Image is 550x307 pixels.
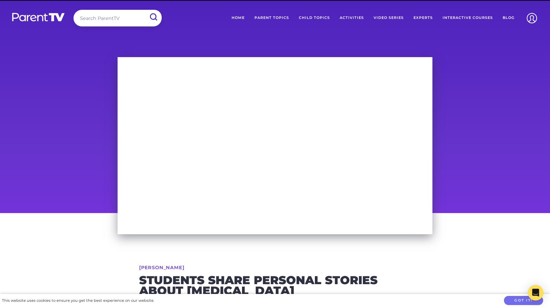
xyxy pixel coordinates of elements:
a: Video Series [369,10,409,26]
button: Got it! [504,296,543,305]
a: Child Topics [294,10,335,26]
img: Account [524,10,540,26]
a: Parent Topics [250,10,294,26]
input: Submit [145,10,162,24]
input: Search ParentTV [73,10,162,26]
div: This website uses cookies to ensure you get the best experience on our website. [2,297,154,304]
a: Home [227,10,250,26]
a: Activities [335,10,369,26]
a: Blog [498,10,519,26]
div: Open Intercom Messenger [528,285,543,300]
h2: Students share personal stories about [MEDICAL_DATA] [139,275,411,296]
a: [PERSON_NAME] [139,265,184,270]
img: parenttv-logo-white.4c85aaf.svg [11,12,65,22]
a: Interactive Courses [438,10,498,26]
a: Experts [409,10,438,26]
